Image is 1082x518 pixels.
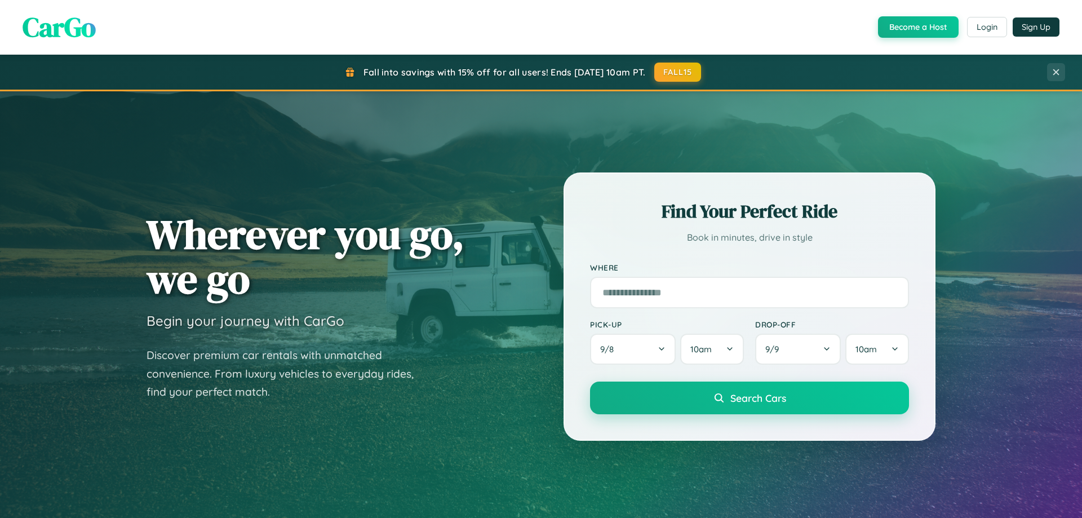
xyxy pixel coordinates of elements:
[878,16,959,38] button: Become a Host
[855,344,877,355] span: 10am
[690,344,712,355] span: 10am
[967,17,1007,37] button: Login
[755,334,841,365] button: 9/9
[590,334,676,365] button: 9/8
[600,344,619,355] span: 9 / 8
[654,63,702,82] button: FALL15
[23,8,96,46] span: CarGo
[765,344,784,355] span: 9 / 9
[845,334,909,365] button: 10am
[147,346,428,401] p: Discover premium car rentals with unmatched convenience. From luxury vehicles to everyday rides, ...
[730,392,786,404] span: Search Cars
[363,67,646,78] span: Fall into savings with 15% off for all users! Ends [DATE] 10am PT.
[590,229,909,246] p: Book in minutes, drive in style
[590,382,909,414] button: Search Cars
[590,263,909,272] label: Where
[147,212,464,301] h1: Wherever you go, we go
[590,199,909,224] h2: Find Your Perfect Ride
[147,312,344,329] h3: Begin your journey with CarGo
[755,320,909,329] label: Drop-off
[590,320,744,329] label: Pick-up
[680,334,744,365] button: 10am
[1013,17,1059,37] button: Sign Up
